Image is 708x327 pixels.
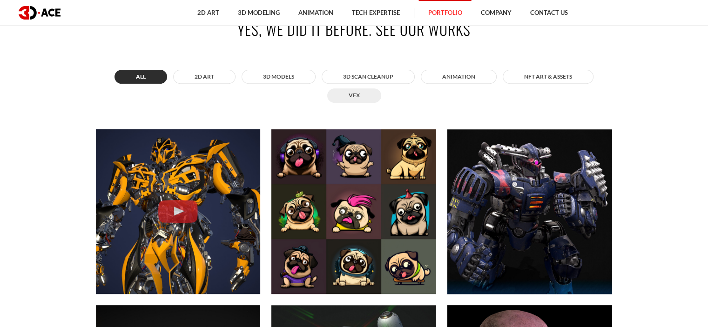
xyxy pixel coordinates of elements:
[115,70,167,84] button: All
[327,88,381,102] button: VFX
[19,6,61,20] img: logo dark
[90,124,266,300] a: Bumblebee Bumblebee
[96,19,613,40] h2: Yes, we did it before. See our works
[503,70,593,84] button: NFT art & assets
[266,124,442,300] a: Pugs 2D NFT Collection
[322,70,415,84] button: 3D Scan Cleanup
[442,124,618,300] a: Guardian
[421,70,497,84] button: ANIMATION
[173,70,236,84] button: 2D ART
[242,70,316,84] button: 3D MODELS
